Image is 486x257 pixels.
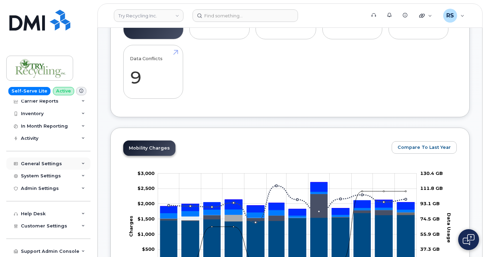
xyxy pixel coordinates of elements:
[446,11,454,20] span: RS
[446,213,452,243] tspan: Data Usage
[114,9,183,22] a: Try Recycling Inc.
[138,185,155,191] tspan: $2,500
[160,192,415,218] g: Features
[420,231,440,236] tspan: 55.9 GB
[138,216,155,221] tspan: $1,500
[463,234,475,245] img: Open chat
[138,185,155,191] g: $0
[138,231,155,236] tspan: $1,000
[138,201,155,206] tspan: $2,000
[138,201,155,206] g: $0
[138,216,155,221] g: $0
[138,170,155,176] g: $0
[420,170,443,176] tspan: 130.4 GB
[128,215,134,236] tspan: Charges
[398,144,451,151] span: Compare To Last Year
[414,9,437,23] div: Quicklinks
[138,170,155,176] tspan: $3,000
[420,201,440,206] tspan: 93.1 GB
[138,231,155,236] g: $0
[420,185,443,191] tspan: 111.8 GB
[438,9,469,23] div: Randy Sayres
[142,246,155,252] tspan: $500
[420,216,440,221] tspan: 74.5 GB
[193,9,298,22] input: Find something...
[130,49,177,95] a: Data Conflicts 9
[392,141,457,154] button: Compare To Last Year
[420,246,440,252] tspan: 37.3 GB
[123,140,175,156] a: Mobility Charges
[142,246,155,252] g: $0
